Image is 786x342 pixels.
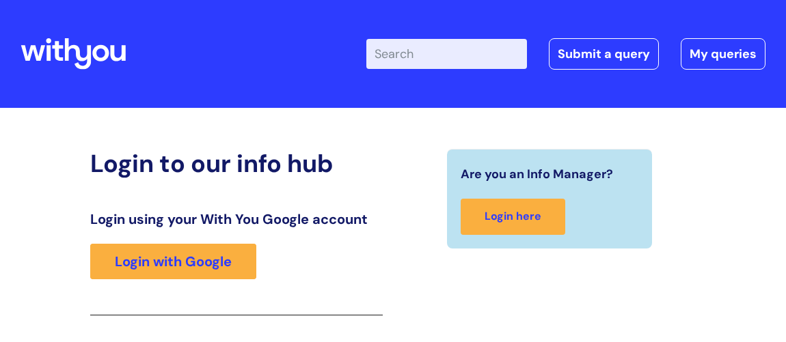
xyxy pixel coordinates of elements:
[681,38,765,70] a: My queries
[549,38,659,70] a: Submit a query
[90,211,383,227] h3: Login using your With You Google account
[461,199,565,235] a: Login here
[90,149,383,178] h2: Login to our info hub
[366,39,527,69] input: Search
[461,163,613,185] span: Are you an Info Manager?
[90,244,256,279] a: Login with Google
